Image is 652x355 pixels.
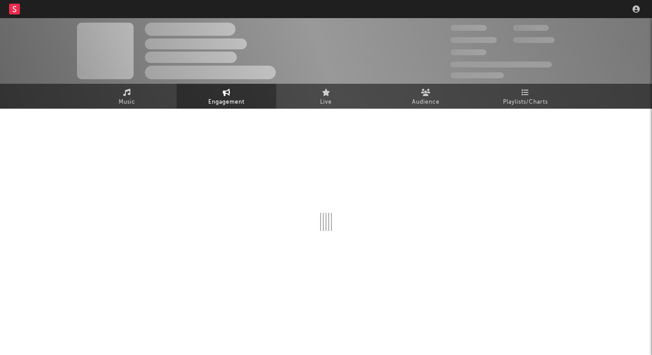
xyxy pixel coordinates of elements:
a: Playlists/Charts [475,84,575,109]
span: 50,000,000 Monthly Listeners [451,62,552,67]
span: 300,000 [451,25,487,31]
a: Music [77,84,177,109]
a: Engagement [177,84,276,109]
span: Live [320,97,332,108]
span: 100,000 [451,49,486,55]
span: Engagement [208,97,244,108]
span: Jump Score: 85.0 [451,72,504,78]
span: 1,000,000 [513,37,555,43]
span: 100,000 [513,25,549,31]
a: Live [276,84,376,109]
span: Music [119,97,135,108]
span: Playlists/Charts [503,97,548,108]
span: Audience [412,97,440,108]
span: 50,000,000 [451,37,497,43]
a: Audience [376,84,475,109]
